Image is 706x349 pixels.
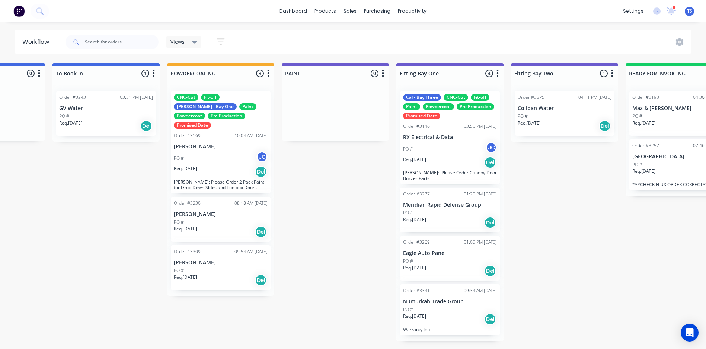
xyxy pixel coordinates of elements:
div: Del [484,156,496,168]
p: [PERSON_NAME] [174,143,268,150]
p: PO # [403,146,413,152]
div: 09:54 AM [DATE] [234,248,268,255]
div: Workflow [22,38,53,46]
div: Order #324303:51 PM [DATE]GV WaterPO #Req.[DATE]Del [56,91,156,136]
p: Req. [DATE] [174,165,197,172]
div: Order #3237 [403,191,430,197]
p: [PERSON_NAME]:: Please Order Canopy Door Buzzer Parts [403,170,497,181]
p: PO # [632,161,642,168]
div: Open Intercom Messenger [681,324,699,342]
div: Order #3257 [632,142,659,149]
p: Numurkah Trade Group [403,298,497,305]
div: Del [599,120,611,132]
input: Search for orders... [85,35,159,49]
div: Powdercoat [423,103,454,110]
p: Req. [DATE] [632,120,655,126]
div: Paint [239,103,256,110]
p: PO # [632,113,642,120]
div: Pre Production [208,113,245,119]
div: Order #323701:29 PM [DATE]Meridian Rapid Defense GroupPO #Req.[DATE]Del [400,188,500,232]
p: [PERSON_NAME] [174,259,268,266]
span: TS [687,8,692,14]
p: PO # [403,306,413,313]
p: Req. [DATE] [59,120,82,126]
div: Del [255,226,267,238]
div: 09:34 AM [DATE] [464,287,497,294]
div: sales [340,6,360,17]
div: 08:18 AM [DATE] [234,200,268,207]
p: Req. [DATE] [174,274,197,281]
p: PO # [403,210,413,216]
div: Order #334109:34 AM [DATE]Numurkah Trade GroupPO #Req.[DATE]DelWarranty Job [400,284,500,335]
div: Cal - Bay Three [403,94,441,101]
div: Order #3269 [403,239,430,246]
p: PO # [518,113,528,120]
p: [PERSON_NAME]: Please Order 2 Pack Paint for Drop Down Sides and Toolbox Doors [174,179,268,190]
p: GV Water [59,105,153,112]
div: JC [486,142,497,153]
div: Pre Production [457,103,494,110]
p: PO # [174,155,184,162]
div: Powdercoat [174,113,205,119]
div: Del [140,120,152,132]
p: PO # [403,258,413,265]
div: Cal - Bay ThreeCNC-CutFit-offPaintPowdercoatPre ProductionPromised DateOrder #314603:50 PM [DATE]... [400,91,500,184]
div: Fit-off [471,94,489,101]
div: CNC-Cut [174,94,198,101]
div: Del [255,166,267,178]
div: [PERSON_NAME] - Bay One [174,103,237,110]
div: 04:11 PM [DATE] [578,94,611,101]
div: Order #326901:05 PM [DATE]Eagle Auto PanelPO #Req.[DATE]Del [400,236,500,281]
p: Req. [DATE] [174,226,197,232]
p: PO # [174,219,184,226]
div: Order #3309 [174,248,201,255]
div: Order #3169 [174,132,201,139]
div: Promised Date [403,113,440,119]
p: Req. [DATE] [632,168,655,175]
p: Req. [DATE] [403,313,426,320]
div: 01:05 PM [DATE] [464,239,497,246]
div: Order #327504:11 PM [DATE]Coliban WaterPO #Req.[DATE]Del [515,91,614,136]
p: Coliban Water [518,105,611,112]
div: 03:51 PM [DATE] [120,94,153,101]
a: dashboard [276,6,311,17]
p: Req. [DATE] [403,265,426,271]
div: Fit-off [201,94,220,101]
div: Order #3190 [632,94,659,101]
div: Order #3341 [403,287,430,294]
p: Req. [DATE] [518,120,541,126]
p: Eagle Auto Panel [403,250,497,256]
div: settings [619,6,647,17]
img: Factory [13,6,25,17]
div: Del [255,274,267,286]
div: products [311,6,340,17]
div: Order #3146 [403,123,430,130]
div: CNC-Cut [444,94,468,101]
p: PO # [174,267,184,274]
p: RX Electrical & Data [403,134,497,140]
div: Paint [403,103,420,110]
p: PO # [59,113,69,120]
div: Order #323008:18 AM [DATE][PERSON_NAME]PO #Req.[DATE]Del [171,197,271,242]
p: Warranty Job [403,327,497,332]
div: 10:04 AM [DATE] [234,132,268,139]
div: Order #330909:54 AM [DATE][PERSON_NAME]PO #Req.[DATE]Del [171,245,271,290]
div: Order #3275 [518,94,544,101]
div: Order #3230 [174,200,201,207]
div: Promised Date [174,122,211,129]
div: Del [484,265,496,277]
div: JC [256,151,268,162]
div: 03:50 PM [DATE] [464,123,497,130]
span: Views [170,38,185,46]
div: CNC-CutFit-off[PERSON_NAME] - Bay OnePaintPowdercoatPre ProductionPromised DateOrder #316910:04 A... [171,91,271,193]
p: Req. [DATE] [403,156,426,163]
p: [PERSON_NAME] [174,211,268,217]
p: Meridian Rapid Defense Group [403,202,497,208]
div: purchasing [360,6,394,17]
div: productivity [394,6,430,17]
div: Order #3243 [59,94,86,101]
div: 01:29 PM [DATE] [464,191,497,197]
p: Req. [DATE] [403,216,426,223]
div: Del [484,313,496,325]
div: Del [484,217,496,229]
